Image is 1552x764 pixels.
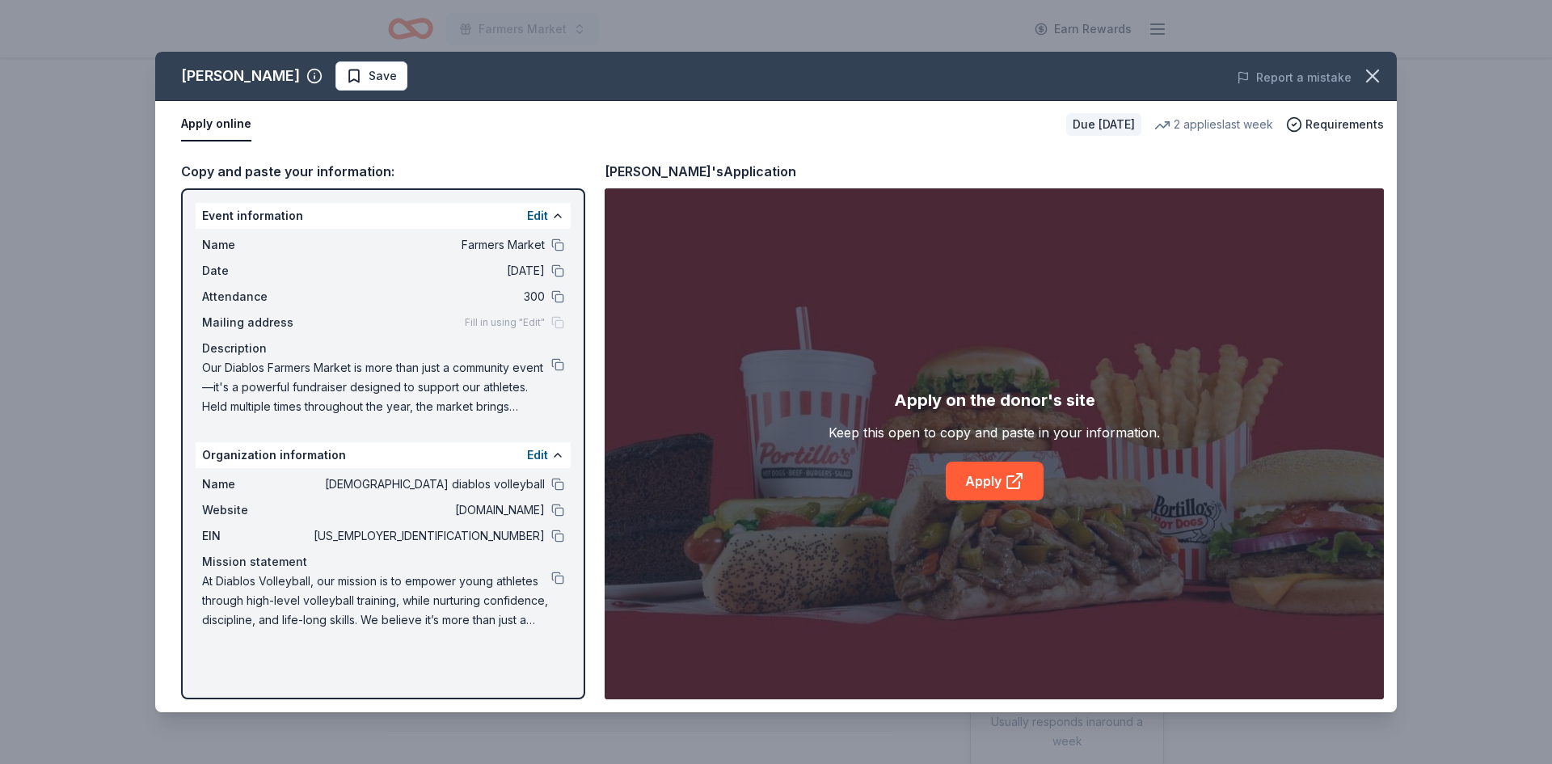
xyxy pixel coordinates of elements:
div: Keep this open to copy and paste in your information. [829,423,1160,442]
div: Description [202,339,564,358]
span: Farmers Market [310,235,545,255]
a: Apply [946,462,1044,500]
span: Save [369,66,397,86]
div: Due [DATE] [1066,113,1141,136]
span: [DEMOGRAPHIC_DATA] diablos volleyball [310,475,545,494]
span: [US_EMPLOYER_IDENTIFICATION_NUMBER] [310,526,545,546]
div: [PERSON_NAME]'s Application [605,161,796,182]
div: Organization information [196,442,571,468]
button: Save [335,61,407,91]
span: [DATE] [310,261,545,281]
span: Date [202,261,310,281]
span: Fill in using "Edit" [465,316,545,329]
span: Attendance [202,287,310,306]
span: [DOMAIN_NAME] [310,500,545,520]
div: Apply on the donor's site [894,387,1095,413]
span: 300 [310,287,545,306]
button: Apply online [181,108,251,141]
div: Event information [196,203,571,229]
button: Requirements [1286,115,1384,134]
span: Requirements [1305,115,1384,134]
button: Edit [527,445,548,465]
button: Report a mistake [1237,68,1352,87]
div: 2 applies last week [1154,115,1273,134]
span: EIN [202,526,310,546]
div: Mission statement [202,552,564,572]
span: Mailing address [202,313,310,332]
span: Website [202,500,310,520]
span: At Diablos Volleyball, our mission is to empower young athletes through high-level volleyball tra... [202,572,551,630]
div: [PERSON_NAME] [181,63,300,89]
span: Name [202,235,310,255]
span: Our Diablos Farmers Market is more than just a community event—it's a powerful fundraiser designe... [202,358,551,416]
span: Name [202,475,310,494]
div: Copy and paste your information: [181,161,585,182]
button: Edit [527,206,548,226]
